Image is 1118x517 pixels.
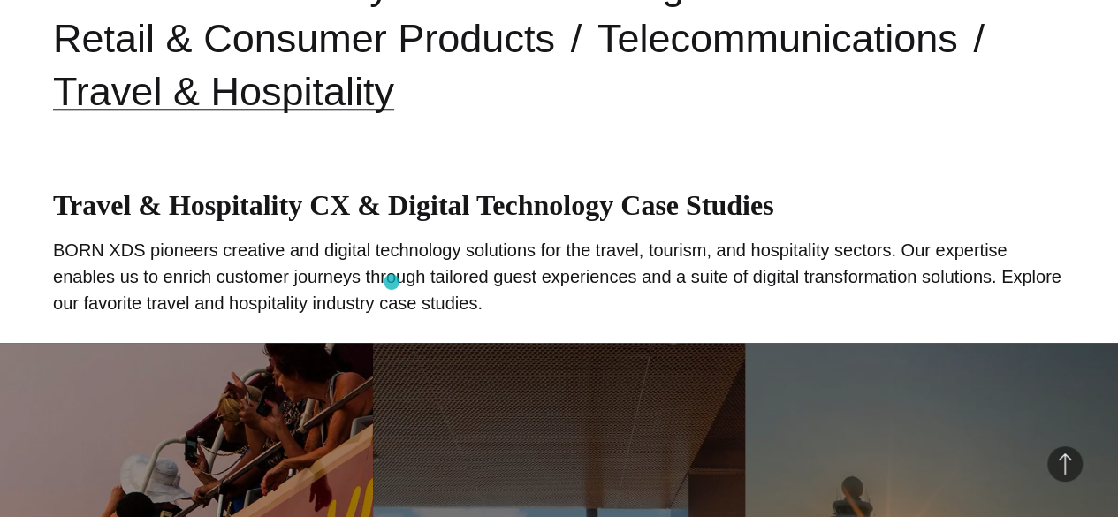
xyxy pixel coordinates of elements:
[53,237,1065,316] p: BORN XDS pioneers creative and digital technology solutions for the travel, tourism, and hospital...
[53,16,555,61] a: Retail & Consumer Products
[53,189,1065,222] h1: Travel & Hospitality CX & Digital Technology Case Studies
[53,69,394,114] a: Travel & Hospitality
[597,16,958,61] a: Telecommunications
[1047,446,1083,482] button: Back to Top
